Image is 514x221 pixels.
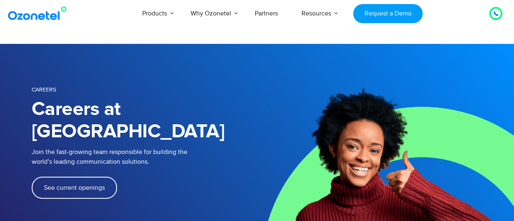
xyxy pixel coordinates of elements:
a: See current openings [32,177,117,199]
span: Careers [32,86,56,93]
span: See current openings [44,184,105,191]
a: Request a Demo [353,4,423,23]
h1: Careers at [GEOGRAPHIC_DATA] [32,98,257,143]
p: Join the fast-growing team responsible for building the world’s leading communication solutions. [32,147,245,167]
